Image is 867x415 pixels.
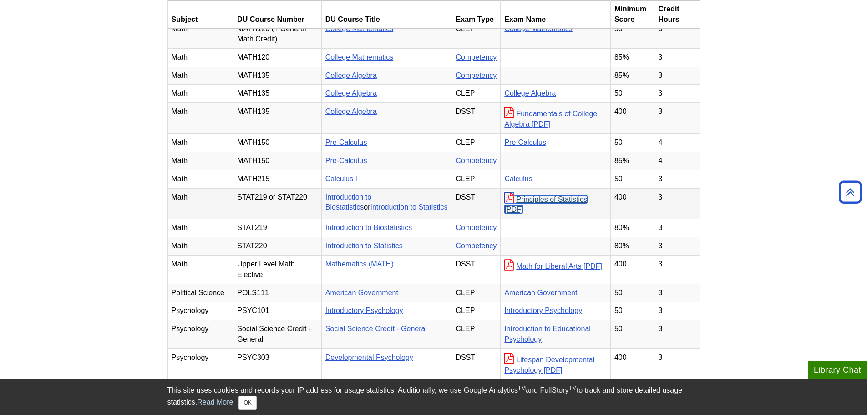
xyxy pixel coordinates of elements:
[167,133,233,152] td: Math
[456,242,497,250] a: Competency
[452,20,501,49] td: CLEP
[654,152,700,170] td: 4
[325,325,427,333] a: Social Science Credit - General
[836,186,865,198] a: Back to Top
[456,224,497,231] a: Competency
[610,20,654,49] td: 50
[610,48,654,67] td: 85%
[452,302,501,320] td: CLEP
[325,289,398,297] a: American Government
[808,361,867,379] button: Library Chat
[504,89,556,97] a: College Algebra
[452,133,501,152] td: CLEP
[610,348,654,379] td: 400
[452,170,501,188] td: CLEP
[452,320,501,349] td: CLEP
[233,103,322,134] td: MATH135
[504,195,587,214] a: Principles of Statistics
[325,224,412,231] a: Introduction to Biostatistics
[654,237,700,256] td: 3
[654,103,700,134] td: 3
[654,284,700,302] td: 3
[610,320,654,349] td: 50
[325,89,377,97] a: College Algebra
[610,170,654,188] td: 50
[452,103,501,134] td: DSST
[325,175,357,183] a: Calculus I
[518,385,526,391] sup: TM
[452,85,501,103] td: CLEP
[654,320,700,349] td: 3
[610,152,654,170] td: 85%
[233,348,322,379] td: PSYC303
[610,302,654,320] td: 50
[654,348,700,379] td: 3
[167,219,233,237] td: Math
[325,108,377,115] a: College Algebra
[167,170,233,188] td: Math
[654,188,700,219] td: 3
[325,307,403,314] a: Introductory Psychology
[167,385,700,410] div: This site uses cookies and records your IP address for usage statistics. Additionally, we use Goo...
[325,260,394,268] a: Mathematics (MATH)
[610,67,654,85] td: 85%
[167,284,233,302] td: Political Science
[456,157,497,164] a: Competency
[504,262,602,270] a: Math for Liberal Arts
[452,188,501,219] td: DSST
[167,255,233,284] td: Math
[370,203,448,211] a: Introduction to Statistics
[504,289,577,297] a: American Government
[325,193,371,211] a: Introduction to Biostatistics
[654,255,700,284] td: 3
[233,219,322,237] td: STAT219
[610,284,654,302] td: 50
[167,348,233,379] td: Psychology
[654,219,700,237] td: 3
[167,20,233,49] td: Math
[167,237,233,256] td: Math
[610,103,654,134] td: 400
[325,157,367,164] a: Pre-Calculus
[233,85,322,103] td: MATH135
[325,138,367,146] a: Pre-Calculus
[325,242,403,250] a: Introduction to Statistics
[456,53,497,61] a: Competency
[321,188,452,219] td: or
[167,48,233,67] td: Math
[654,302,700,320] td: 3
[452,284,501,302] td: CLEP
[325,53,393,61] a: College Mathematics
[167,188,233,219] td: Math
[610,255,654,284] td: 400
[610,133,654,152] td: 50
[197,398,233,406] a: Read More
[610,188,654,219] td: 400
[167,152,233,170] td: Math
[452,348,501,379] td: DSST
[233,284,322,302] td: POLS111
[610,219,654,237] td: 80%
[325,72,377,79] a: College Algebra
[569,385,577,391] sup: TM
[233,67,322,85] td: MATH135
[504,110,597,128] a: Fundamentals of College Algebra
[654,67,700,85] td: 3
[325,354,413,361] a: Developmental Psychology
[654,85,700,103] td: 3
[654,133,700,152] td: 4
[238,396,256,410] button: Close
[654,170,700,188] td: 3
[504,307,582,314] a: Introductory Psychology
[504,175,532,183] a: Calculus
[233,237,322,256] td: STAT220
[610,85,654,103] td: 50
[233,133,322,152] td: MATH150
[233,188,322,219] td: STAT219 or STAT220
[610,237,654,256] td: 80%
[233,20,322,49] td: MATH120 (+ General Math Credit)
[233,152,322,170] td: MATH150
[456,72,497,79] a: Competency
[504,138,546,146] a: Pre-Calculus
[504,356,594,374] a: Lifespan Developmental Psychology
